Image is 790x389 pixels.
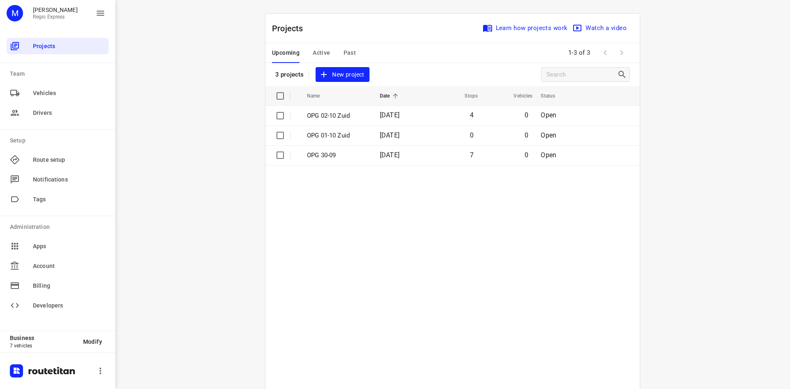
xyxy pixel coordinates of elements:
span: Billing [33,282,105,290]
span: 4 [470,111,474,119]
p: Max Bisseling [33,7,78,13]
p: Team [10,70,109,78]
div: Drivers [7,105,109,121]
div: M [7,5,23,21]
span: Previous Page [597,44,613,61]
span: Route setup [33,156,105,164]
span: 0 [525,111,528,119]
span: 1-3 of 3 [565,44,594,62]
span: [DATE] [380,131,400,139]
p: Setup [10,136,109,145]
div: Projects [7,38,109,54]
span: Upcoming [272,48,300,58]
span: [DATE] [380,151,400,159]
p: Business [10,335,77,341]
input: Search projects [546,68,617,81]
p: OPG 02-10 Zuid [307,111,367,121]
p: Administration [10,223,109,231]
span: Vehicles [503,91,532,101]
div: Developers [7,297,109,314]
span: Open [541,151,556,159]
div: Notifications [7,171,109,188]
div: Route setup [7,151,109,168]
span: Tags [33,195,105,204]
span: Modify [83,338,102,345]
span: 0 [470,131,474,139]
button: New project [316,67,369,82]
p: Regio Express [33,14,78,20]
span: Next Page [613,44,630,61]
div: Search [617,70,630,79]
span: Open [541,111,556,119]
span: [DATE] [380,111,400,119]
span: Vehicles [33,89,105,98]
span: Account [33,262,105,270]
span: Past [344,48,356,58]
span: 0 [525,151,528,159]
p: OPG 01-10 Zuid [307,131,367,140]
span: Projects [33,42,105,51]
span: 0 [525,131,528,139]
div: Vehicles [7,85,109,101]
span: Apps [33,242,105,251]
p: 7 vehicles [10,343,77,349]
span: Developers [33,301,105,310]
p: Projects [272,22,310,35]
span: Name [307,91,331,101]
span: Date [380,91,401,101]
div: Apps [7,238,109,254]
span: 7 [470,151,474,159]
span: Drivers [33,109,105,117]
span: Notifications [33,175,105,184]
p: OPG 30-09 [307,151,367,160]
div: Billing [7,277,109,294]
span: Status [541,91,566,101]
p: 3 projects [275,71,304,78]
button: Modify [77,334,109,349]
span: Stops [454,91,478,101]
div: Tags [7,191,109,207]
span: New project [321,70,364,80]
div: Account [7,258,109,274]
span: Open [541,131,556,139]
span: Active [313,48,330,58]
